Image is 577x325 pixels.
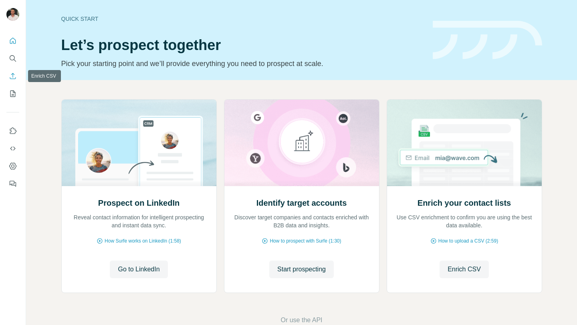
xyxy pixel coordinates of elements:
button: Use Surfe on LinkedIn [6,124,19,138]
div: Quick start [61,15,423,23]
button: Quick start [6,34,19,48]
h2: Enrich your contact lists [418,197,511,209]
span: How to prospect with Surfe (1:30) [270,237,341,245]
h1: Let’s prospect together [61,37,423,53]
h2: Identify target accounts [256,197,347,209]
img: Prospect on LinkedIn [61,100,217,186]
button: Enrich CSV [6,69,19,83]
span: Start prospecting [277,265,326,274]
button: Dashboard [6,159,19,173]
span: Enrich CSV [448,265,481,274]
p: Discover target companies and contacts enriched with B2B data and insights. [232,213,371,229]
button: Enrich CSV [440,261,489,278]
p: Use CSV enrichment to confirm you are using the best data available. [395,213,534,229]
span: How Surfe works on LinkedIn (1:58) [105,237,181,245]
h2: Prospect on LinkedIn [98,197,180,209]
p: Pick your starting point and we’ll provide everything you need to prospect at scale. [61,58,423,69]
img: Identify target accounts [224,100,379,186]
button: Go to LinkedIn [110,261,167,278]
button: Feedback [6,177,19,191]
img: banner [433,21,542,60]
img: Enrich your contact lists [387,100,542,186]
img: Avatar [6,8,19,21]
button: Or use the API [280,315,322,325]
button: Search [6,51,19,66]
button: Use Surfe API [6,141,19,156]
button: Start prospecting [269,261,334,278]
button: My lists [6,86,19,101]
p: Reveal contact information for intelligent prospecting and instant data sync. [70,213,208,229]
span: Go to LinkedIn [118,265,159,274]
span: How to upload a CSV (2:59) [438,237,498,245]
